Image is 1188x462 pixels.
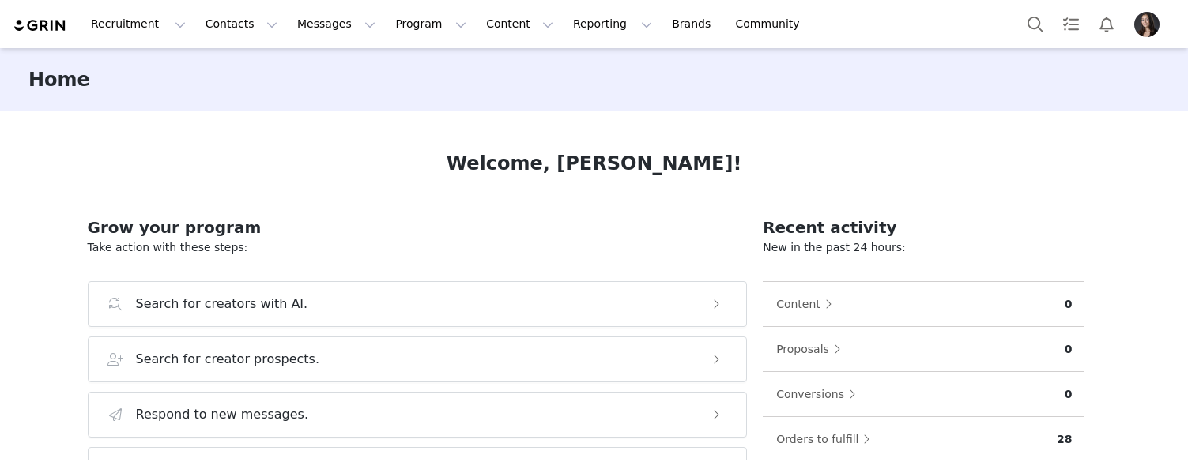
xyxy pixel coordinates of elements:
h3: Search for creators with AI. [136,295,308,314]
button: Search [1018,6,1053,42]
h2: Grow your program [88,216,748,239]
p: New in the past 24 hours: [763,239,1084,256]
button: Profile [1125,12,1175,37]
p: Take action with these steps: [88,239,748,256]
button: Proposals [775,336,849,362]
button: Search for creator prospects. [88,336,748,382]
h3: Search for creator prospects. [136,350,320,369]
h3: Home [28,66,90,94]
h1: Welcome, [PERSON_NAME]! [447,149,742,178]
button: Respond to new messages. [88,392,748,438]
p: 0 [1065,296,1073,313]
button: Messages [288,6,385,42]
img: grin logo [13,18,68,33]
button: Content [775,291,840,317]
p: 28 [1057,431,1072,448]
button: Content [477,6,563,42]
button: Reporting [564,6,662,42]
button: Program [386,6,476,42]
button: Conversions [775,381,864,407]
a: Brands [662,6,725,42]
p: 0 [1065,386,1073,403]
button: Notifications [1089,6,1124,42]
a: Community [726,6,817,42]
button: Orders to fulfill [775,426,878,452]
button: Recruitment [81,6,195,42]
img: 1249dcc0-67b5-4975-ba00-a1cbfaacac50.jpg [1134,12,1160,37]
h3: Respond to new messages. [136,405,309,424]
p: 0 [1065,341,1073,358]
button: Search for creators with AI. [88,281,748,327]
a: Tasks [1054,6,1088,42]
button: Contacts [196,6,287,42]
h2: Recent activity [763,216,1084,239]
